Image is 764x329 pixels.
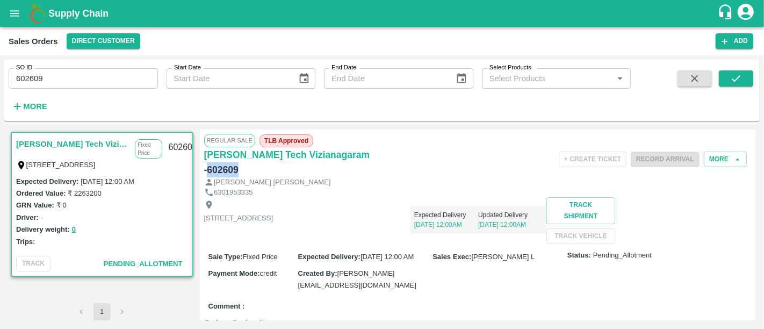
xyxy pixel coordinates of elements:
[631,154,700,163] span: Please dispatch the trip before ending
[214,188,253,198] p: 6301953335
[260,269,277,277] span: credit
[716,33,753,49] button: Add
[23,102,47,111] strong: More
[104,260,183,268] span: Pending_Allotment
[204,134,255,147] span: Regular Sale
[48,8,109,19] b: Supply Chain
[414,210,478,220] p: Expected Delivery
[478,210,542,220] p: Updated Delivery
[16,213,39,221] label: Driver:
[298,269,416,289] span: [PERSON_NAME][EMAIL_ADDRESS][DOMAIN_NAME]
[16,63,32,72] label: SO ID
[294,68,314,89] button: Choose date
[162,135,204,160] div: 602609
[472,253,535,261] span: [PERSON_NAME] L
[243,253,278,261] span: Fixed Price
[717,4,736,23] div: customer-support
[16,201,54,209] label: GRN Value:
[451,68,472,89] button: Choose date
[704,152,747,167] button: More
[208,302,245,312] label: Comment :
[489,63,531,72] label: Select Products
[16,137,129,151] a: [PERSON_NAME] Tech Vizianagaram
[331,63,356,72] label: End Date
[433,253,471,261] label: Sales Exec :
[260,134,313,147] span: TLB Approved
[16,177,78,185] label: Expected Delivery :
[9,97,50,116] button: More
[56,201,67,209] label: ₹ 0
[478,220,542,230] p: [DATE] 12:00AM
[567,251,591,261] label: Status:
[208,253,243,261] label: Sale Type :
[204,147,370,162] a: [PERSON_NAME] Tech Vizianagaram
[174,63,201,72] label: Start Date
[16,189,66,197] label: Ordered Value:
[485,71,610,85] input: Select Products
[298,253,361,261] label: Expected Delivery :
[361,253,414,261] span: [DATE] 12:00 AM
[593,251,652,261] span: Pending_Allotment
[41,213,43,221] label: -
[135,139,162,159] p: Fixed Price
[27,3,48,24] img: logo
[93,303,111,320] button: page 1
[16,238,35,246] label: Trips:
[298,269,337,277] label: Created By :
[2,1,27,26] button: open drawer
[81,177,134,185] label: [DATE] 12:00 AM
[9,68,158,89] input: Enter SO ID
[26,161,96,169] label: [STREET_ADDRESS]
[9,34,58,48] div: Sales Orders
[16,225,70,233] label: Delivery weight:
[204,162,239,177] h6: - 602609
[68,189,101,197] label: ₹ 2263200
[613,71,627,85] button: Open
[72,224,76,236] button: 0
[414,220,478,230] p: [DATE] 12:00AM
[167,68,290,89] input: Start Date
[324,68,447,89] input: End Date
[204,213,273,224] p: [STREET_ADDRESS]
[67,33,140,49] button: Select DC
[736,2,755,25] div: account of current user
[208,269,260,277] label: Payment Mode :
[48,6,717,21] a: Supply Chain
[546,197,615,224] button: Track Shipment
[214,177,330,188] p: [PERSON_NAME] [PERSON_NAME]
[71,303,133,320] nav: pagination navigation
